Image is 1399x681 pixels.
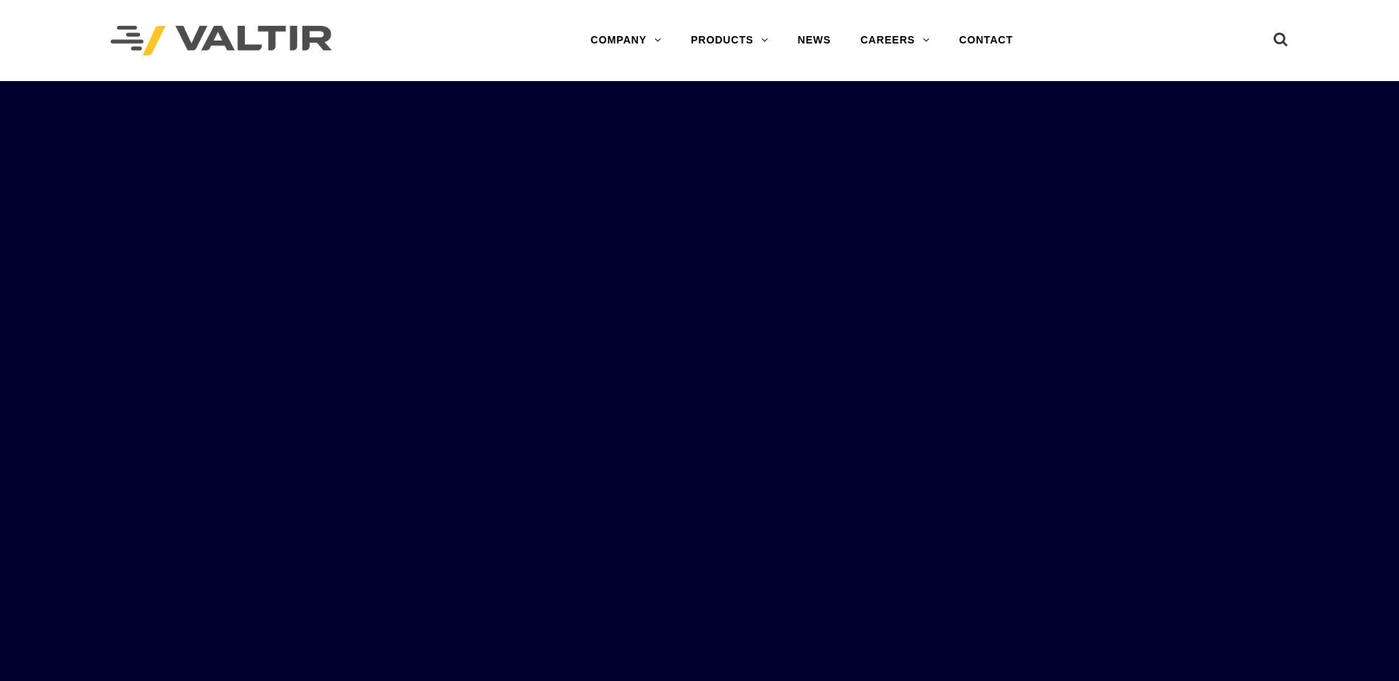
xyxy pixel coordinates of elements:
a: NEWS [783,26,846,55]
a: COMPANY [576,26,676,55]
img: Valtir [111,26,332,56]
a: CONTACT [945,26,1028,55]
a: CAREERS [846,26,945,55]
a: PRODUCTS [676,26,783,55]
